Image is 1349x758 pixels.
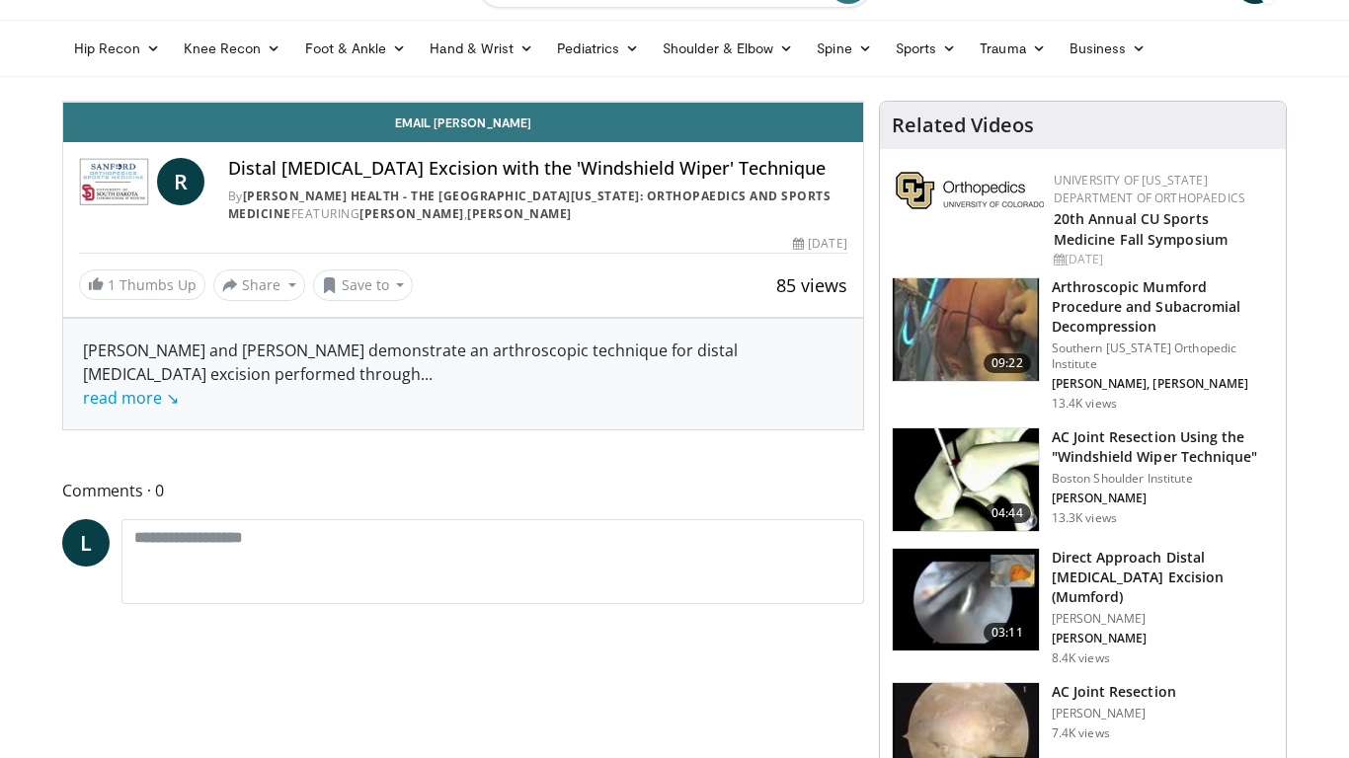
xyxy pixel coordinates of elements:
[1052,396,1117,412] p: 13.4K views
[805,29,883,68] a: Spine
[83,363,433,409] span: ...
[1052,548,1274,607] h3: Direct Approach Distal [MEDICAL_DATA] Excision (Mumford)
[418,29,545,68] a: Hand & Wrist
[984,623,1031,643] span: 03:11
[1052,611,1274,627] p: [PERSON_NAME]
[1054,172,1245,206] a: University of [US_STATE] Department of Orthopaedics
[108,275,116,294] span: 1
[313,269,414,301] button: Save to
[63,102,863,103] video-js: Video Player
[293,29,419,68] a: Foot & Ankle
[359,205,464,222] a: [PERSON_NAME]
[62,519,110,567] a: L
[893,428,1039,531] img: 1163775_3.png.150x105_q85_crop-smart_upscale.jpg
[793,235,846,253] div: [DATE]
[1052,341,1274,372] p: Southern [US_STATE] Orthopedic Institute
[893,549,1039,651] img: MGngRNnbuHoiqTJH4xMDoxOjBrO-I4W8.150x105_q85_crop-smart_upscale.jpg
[1058,29,1158,68] a: Business
[228,188,847,223] div: By FEATURING ,
[1052,277,1274,337] h3: Arthroscopic Mumford Procedure and Subacromial Decompression
[968,29,1058,68] a: Trauma
[1052,650,1110,666] p: 8.4K views
[892,427,1274,532] a: 04:44 AC Joint Resection Using the "Windshield Wiper Technique" Boston Shoulder Institute [PERSON...
[892,114,1034,137] h4: Related Videos
[63,103,863,142] a: Email [PERSON_NAME]
[172,29,293,68] a: Knee Recon
[984,353,1031,373] span: 09:22
[1052,427,1274,467] h3: AC Joint Resection Using the "Windshield Wiper Technique"
[1052,706,1176,721] p: [PERSON_NAME]
[984,503,1031,523] span: 04:44
[884,29,969,68] a: Sports
[79,158,149,205] img: Sanford Health - The University of South Dakota School of Medicine: Orthopaedics and Sports Medicine
[1054,251,1270,268] div: [DATE]
[1052,510,1117,526] p: 13.3K views
[1052,376,1274,392] p: [PERSON_NAME], [PERSON_NAME]
[896,172,1044,209] img: 355603a8-37da-49b6-856f-e00d7e9307d3.png.150x105_q85_autocrop_double_scale_upscale_version-0.2.png
[228,158,847,180] h4: Distal [MEDICAL_DATA] Excision with the 'Windshield Wiper' Technique
[1052,725,1110,741] p: 7.4K views
[651,29,805,68] a: Shoulder & Elbow
[228,188,832,222] a: [PERSON_NAME] Health - The [GEOGRAPHIC_DATA][US_STATE]: Orthopaedics and Sports Medicine
[79,269,205,300] a: 1 Thumbs Up
[467,205,572,222] a: [PERSON_NAME]
[1052,631,1274,646] p: [PERSON_NAME]
[1052,491,1274,506] p: [PERSON_NAME]
[892,277,1274,412] a: 09:22 Arthroscopic Mumford Procedure and Subacromial Decompression Southern [US_STATE] Orthopedic...
[157,158,204,205] a: R
[62,478,864,503] span: Comments 0
[83,339,843,410] div: [PERSON_NAME] and [PERSON_NAME] demonstrate an arthroscopic technique for distal [MEDICAL_DATA] e...
[1052,471,1274,487] p: Boston Shoulder Institute
[62,29,172,68] a: Hip Recon
[213,269,305,301] button: Share
[545,29,651,68] a: Pediatrics
[893,278,1039,381] img: Mumford_100010853_2.jpg.150x105_q85_crop-smart_upscale.jpg
[892,548,1274,666] a: 03:11 Direct Approach Distal [MEDICAL_DATA] Excision (Mumford) [PERSON_NAME] [PERSON_NAME] 8.4K v...
[1054,209,1228,249] a: 20th Annual CU Sports Medicine Fall Symposium
[1052,682,1176,702] h3: AC Joint Resection
[776,273,847,297] span: 85 views
[83,387,179,409] a: read more ↘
